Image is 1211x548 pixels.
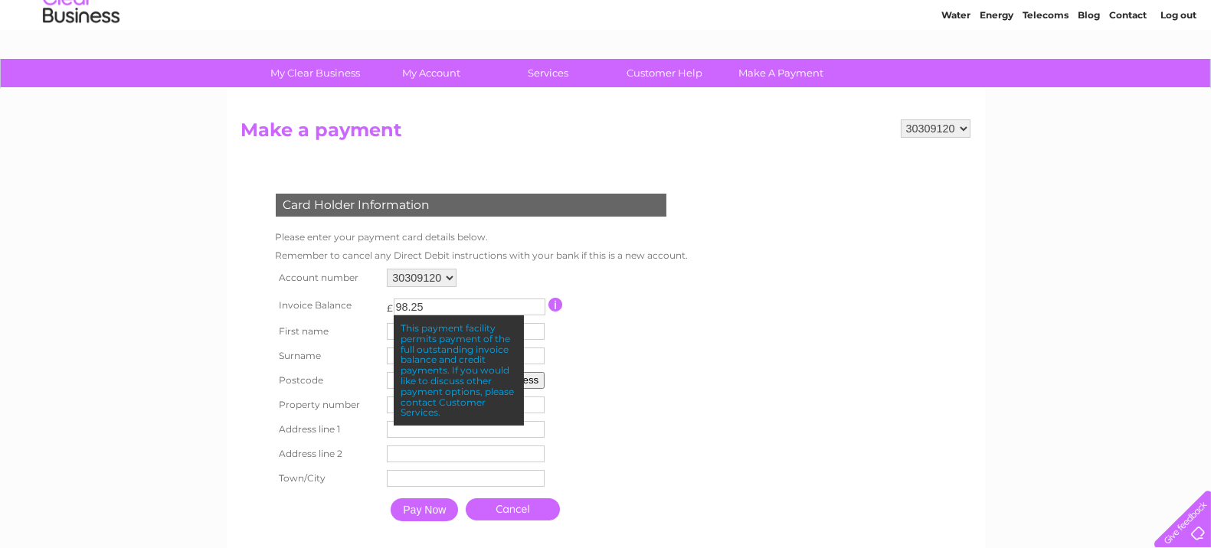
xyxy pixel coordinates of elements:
div: Clear Business is a trading name of Verastar Limited (registered in [GEOGRAPHIC_DATA] No. 3667643... [244,8,968,74]
img: logo.png [42,40,120,86]
a: Services [485,59,611,87]
th: Town/City [272,466,384,491]
a: Energy [980,65,1013,77]
a: Customer Help [601,59,728,87]
a: Contact [1109,65,1147,77]
th: First name [272,319,384,344]
a: Log out [1160,65,1196,77]
h2: Make a payment [241,119,970,148]
a: Cancel [466,498,560,520]
td: Please enter your payment card details below. [272,228,692,246]
a: Water [941,65,970,77]
td: Remember to cancel any Direct Debit instructions with your bank if this is a new account. [272,246,692,265]
a: Make A Payment [718,59,844,87]
th: Address line 2 [272,442,384,466]
th: Postcode [272,368,384,393]
td: £ [387,295,393,314]
th: Invoice Balance [272,291,384,319]
div: Card Holder Information [276,194,666,217]
th: Property number [272,393,384,417]
a: 0333 014 3131 [922,8,1028,27]
th: Address line 1 [272,417,384,442]
a: Blog [1078,65,1100,77]
input: Pay Now [391,498,458,521]
a: My Account [368,59,495,87]
a: My Clear Business [252,59,378,87]
div: This payment facility permits payment of the full outstanding invoice balance and credit payments... [394,315,524,426]
th: Account number [272,265,384,291]
th: Surname [272,344,384,368]
input: Information [548,298,563,312]
a: Telecoms [1023,65,1069,77]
